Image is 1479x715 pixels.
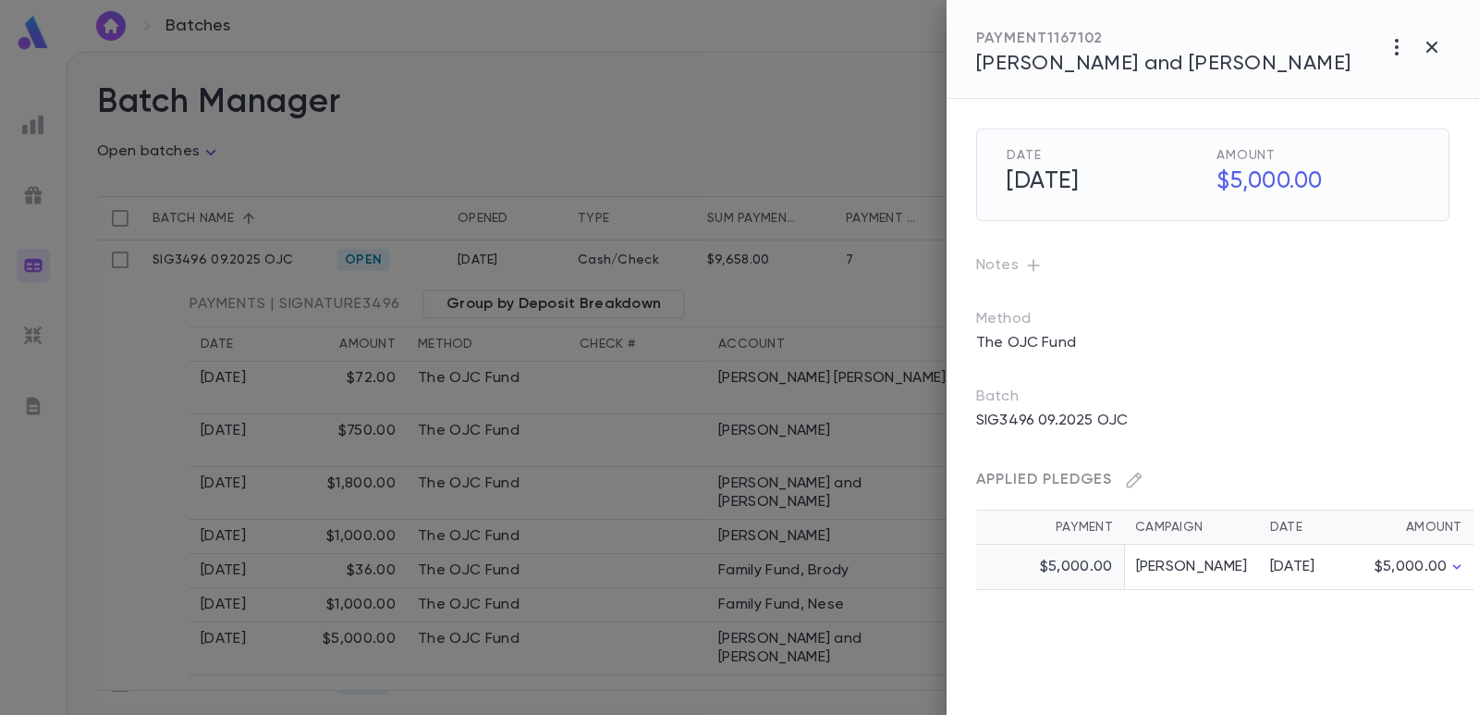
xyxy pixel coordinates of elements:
[1216,148,1419,163] span: Amount
[1124,511,1259,545] th: Campaign
[1351,545,1473,590] td: $5,000.00
[965,328,1087,358] p: The OJC Fund
[1205,163,1419,202] h5: $5,000.00
[976,545,1124,590] td: $5,000.00
[976,54,1351,74] span: [PERSON_NAME] and [PERSON_NAME]
[1351,511,1473,545] th: Amount
[976,511,1124,545] th: Payment
[976,30,1351,48] div: PAYMENT 1167102
[965,406,1139,436] p: SIG3496 09.2025 OJC
[976,310,1069,328] p: Method
[1259,511,1351,545] th: Date
[996,163,1209,202] h5: [DATE]
[976,251,1449,280] p: Notes
[1007,148,1209,163] span: Date
[1124,545,1259,590] td: [PERSON_NAME]
[976,388,1449,406] p: Batch
[1270,558,1340,576] div: [DATE]
[976,473,1112,487] span: Applied Pledges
